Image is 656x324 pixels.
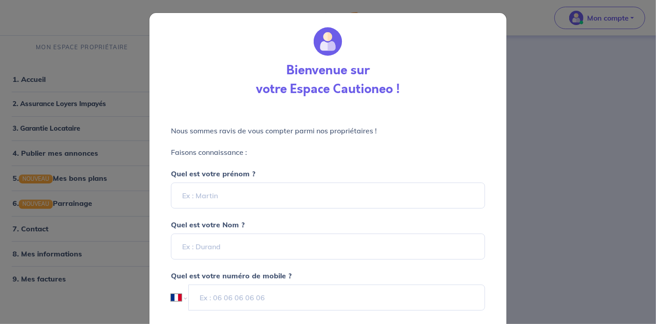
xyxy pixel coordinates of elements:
[171,271,292,280] strong: Quel est votre numéro de mobile ?
[171,147,485,158] p: Faisons connaissance :
[171,220,245,229] strong: Quel est votre Nom ?
[286,63,370,78] h3: Bienvenue sur
[171,125,485,136] p: Nous sommes ravis de vous compter parmi nos propriétaires !
[171,234,485,260] input: Ex : Durand
[314,27,342,56] img: wallet_circle
[171,169,256,178] strong: Quel est votre prénom ?
[188,285,485,311] input: Ex : 06 06 06 06 06
[171,183,485,209] input: Ex : Martin
[256,82,400,97] h3: votre Espace Cautioneo !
